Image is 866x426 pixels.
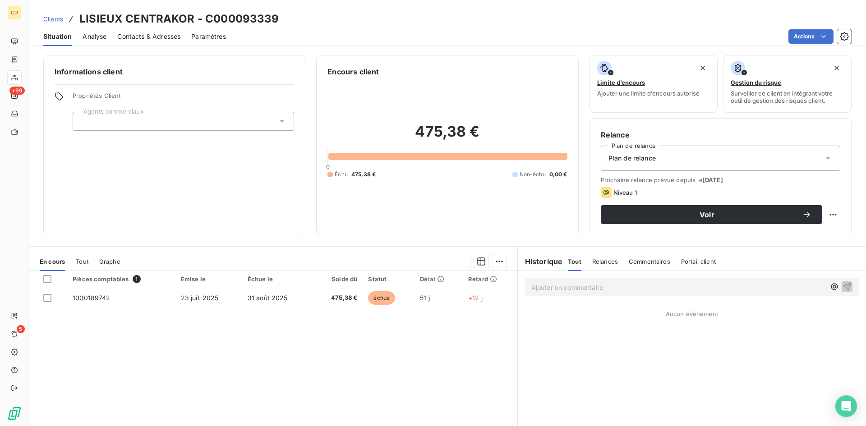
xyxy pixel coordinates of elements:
span: échue [368,291,395,305]
span: 475,38 € [351,170,376,179]
h6: Historique [518,256,563,267]
h6: Encours client [327,66,379,77]
span: Commentaires [629,258,670,265]
span: 1 [133,275,141,283]
span: Graphe [99,258,120,265]
span: 1000189742 [73,294,111,302]
div: Échue le [248,275,307,283]
div: Statut [368,275,409,283]
input: Ajouter une valeur [80,117,88,125]
div: CD [7,5,22,20]
span: Échu [335,170,348,179]
span: 5 [17,325,25,333]
span: 475,38 € [318,293,358,302]
span: 31 août 2025 [248,294,288,302]
span: Paramètres [191,32,226,41]
span: Relances [592,258,618,265]
span: Contacts & Adresses [117,32,180,41]
h6: Informations client [55,66,294,77]
div: Délai [420,275,457,283]
span: Tout [568,258,581,265]
span: En cours [40,258,65,265]
button: Voir [601,205,822,224]
span: Clients [43,15,63,23]
span: Limite d’encours [597,79,645,86]
span: Ajouter une limite d’encours autorisé [597,90,700,97]
span: Portail client [681,258,716,265]
span: 23 juil. 2025 [181,294,219,302]
span: Voir [612,211,802,218]
span: Tout [76,258,88,265]
div: Émise le [181,275,237,283]
span: Non-échu [520,170,546,179]
span: Situation [43,32,72,41]
button: Gestion du risqueSurveiller ce client en intégrant votre outil de gestion des risques client. [723,55,852,113]
span: Analyse [83,32,106,41]
span: Niveau 1 [613,189,637,196]
div: Retard [468,275,512,283]
div: Pièces comptables [73,275,170,283]
span: 0,00 € [549,170,567,179]
span: [DATE] [703,176,723,183]
a: Clients [43,14,63,23]
span: +99 [9,87,25,95]
span: Propriétés Client [73,92,294,105]
span: +12 j [468,294,483,302]
span: 0 [326,163,330,170]
h2: 475,38 € [327,123,567,150]
button: Actions [788,29,834,44]
h3: LISIEUX CENTRAKOR - C000093339 [79,11,279,27]
div: Solde dû [318,275,358,283]
span: Gestion du risque [731,79,781,86]
span: 51 j [420,294,430,302]
span: Plan de relance [608,154,656,163]
div: Open Intercom Messenger [835,395,857,417]
button: Limite d’encoursAjouter une limite d’encours autorisé [590,55,718,113]
span: Prochaine relance prévue depuis le [601,176,840,183]
h6: Relance [601,129,840,140]
img: Logo LeanPay [7,406,22,421]
span: Surveiller ce client en intégrant votre outil de gestion des risques client. [731,90,844,104]
span: Aucun évènement [666,310,718,317]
